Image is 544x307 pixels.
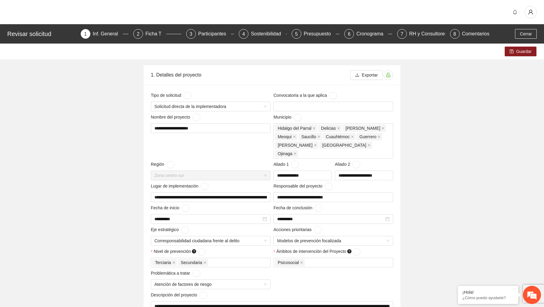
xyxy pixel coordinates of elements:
button: Municipio [294,114,302,121]
span: close [317,135,320,138]
span: [PERSON_NAME] [278,142,312,149]
span: Acciones prioritarias [274,226,322,234]
button: Tipo de solicitud [183,92,191,99]
span: Ojinaga [275,150,298,157]
span: Lugar de implementación [151,183,209,190]
div: Presupuesto [304,29,336,39]
span: Chihuahua [319,142,372,149]
span: Psicosocial [278,259,299,266]
span: Aliado 1 [274,161,299,168]
button: Responsable del proyecto [325,183,333,190]
span: Ojinaga [278,150,292,157]
span: close [172,261,175,264]
div: 3Participantes [186,29,234,39]
span: Municipio [274,114,302,121]
button: Fecha de inicio [182,204,189,212]
div: Revisar solicitud [7,29,77,39]
span: Corresponsabilidad ciudadana frente al delito [154,236,267,245]
span: question-circle [192,249,196,253]
div: 5Presupuesto [292,29,340,39]
button: saveGuardar [505,47,536,56]
span: Zona centro sur [154,171,267,180]
span: Exportar [362,72,378,78]
span: Descripción del proyecto [151,292,207,299]
span: Región [151,161,174,168]
div: 8Comentarios [450,29,490,39]
span: Cuauhtémoc [323,133,355,140]
span: close [293,152,296,155]
span: Problemática a tratar [151,270,200,277]
div: 7RH y Consultores [397,29,445,39]
span: Hidalgo del Parral [275,125,317,132]
span: Secundaria [178,259,208,266]
div: Sostenibilidad [251,29,286,39]
button: Descripción del proyecto [199,292,207,299]
button: Ámbitos de intervención del Proyecto question-circle [353,248,361,255]
button: Nombre del proyecto [193,114,200,121]
span: 6 [348,31,351,37]
div: Comentarios [462,29,490,39]
span: 3 [189,31,192,37]
button: Nivel de prevención question-circle [197,248,205,255]
span: Aliado 2 [335,161,360,168]
span: [GEOGRAPHIC_DATA] [322,142,366,149]
span: Modelos de prevención focalizada [277,236,390,245]
span: question-circle [347,249,351,253]
span: user [525,9,536,15]
button: Lugar de implementación [201,183,209,190]
div: 6Cronograma [344,29,392,39]
span: close [314,144,317,147]
button: downloadExportar [350,70,383,80]
span: close [300,261,303,264]
span: Delicias [321,125,336,132]
span: Cerrar [520,31,532,37]
span: 1 [84,31,87,37]
span: Convocatoria a la que aplica [274,92,337,99]
button: Aliado 1 [291,161,299,168]
span: bell [510,10,520,15]
div: Ficha T [145,29,166,39]
span: Atención de factores de riesgo [154,280,267,289]
span: save [510,49,514,54]
span: Guerrero [357,133,382,140]
span: Solicitud directa de la implementadora [154,102,267,111]
span: 5 [295,31,298,37]
span: Cuauhtémoc [326,133,350,140]
span: 4 [242,31,245,37]
span: 7 [401,31,403,37]
button: bell [510,7,520,17]
span: Hidalgo del Parral [278,125,311,132]
span: Meoqui [278,133,292,140]
button: Región [167,161,174,168]
span: 2 [137,31,140,37]
span: Guerrero [359,133,376,140]
div: ¡Hola! [462,290,514,295]
span: Fecha de conclusión [274,204,322,212]
span: close [381,127,384,130]
span: Saucillo [299,133,322,140]
span: Fecha de inicio [151,204,189,212]
span: Responsable del proyecto [274,183,333,190]
button: unlock [384,70,393,80]
button: Convocatoria a la que aplica [329,92,337,99]
span: Nivel de prevención [154,248,205,255]
span: 8 [453,31,456,37]
span: Saucillo [301,133,316,140]
span: Secundaria [181,259,202,266]
span: [PERSON_NAME] [345,125,380,132]
span: unlock [384,73,393,77]
span: Camargo [343,125,386,132]
span: Ámbitos de intervención del Proyecto [276,248,361,255]
span: close [312,127,316,130]
span: Aldama [275,142,318,149]
span: close [337,127,340,130]
div: 1. Detalles del proyecto [151,66,350,83]
span: Psicosocial [275,259,305,266]
div: RH y Consultores [409,29,452,39]
span: Delicias [318,125,342,132]
span: Meoqui [275,133,297,140]
span: close [351,135,354,138]
div: Participantes [198,29,231,39]
button: Acciones prioritarias [314,226,322,234]
span: Tipo de solicitud [151,92,191,99]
